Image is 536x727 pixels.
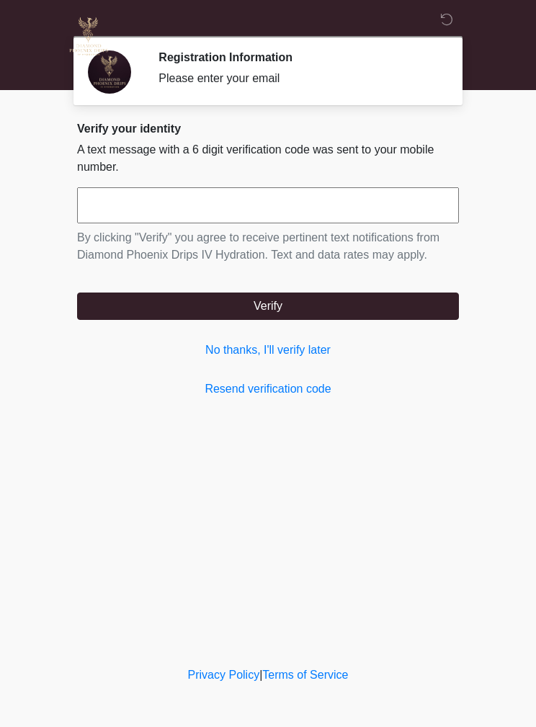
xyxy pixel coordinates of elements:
[77,293,459,320] button: Verify
[188,669,260,681] a: Privacy Policy
[259,669,262,681] a: |
[77,141,459,176] p: A text message with a 6 digit verification code was sent to your mobile number.
[77,229,459,264] p: By clicking "Verify" you agree to receive pertinent text notifications from Diamond Phoenix Drips...
[158,70,437,87] div: Please enter your email
[262,669,348,681] a: Terms of Service
[77,380,459,398] a: Resend verification code
[63,11,115,63] img: Diamond Phoenix Drips IV Hydration Logo
[77,342,459,359] a: No thanks, I'll verify later
[77,122,459,135] h2: Verify your identity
